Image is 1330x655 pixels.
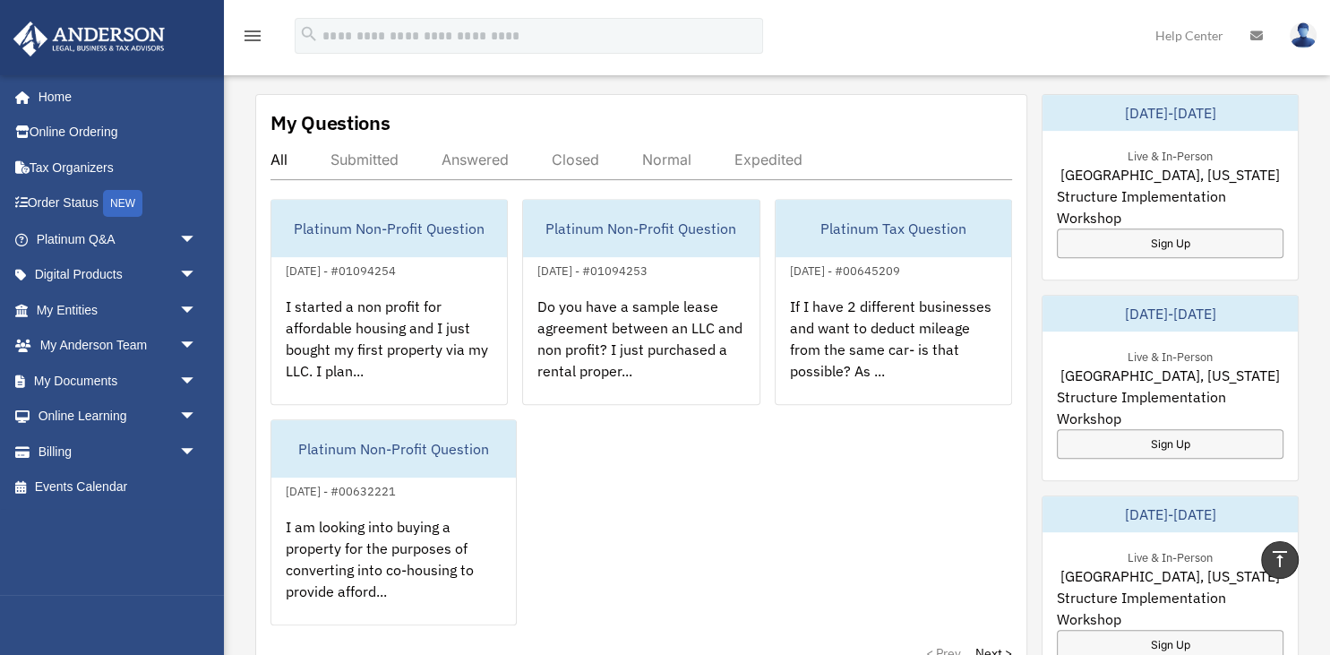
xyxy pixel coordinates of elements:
[775,199,1012,405] a: Platinum Tax Question[DATE] - #00645209If I have 2 different businesses and want to deduct mileag...
[13,221,224,257] a: Platinum Q&Aarrow_drop_down
[299,24,319,44] i: search
[1043,95,1298,131] div: [DATE]-[DATE]
[13,328,224,364] a: My Anderson Teamarrow_drop_down
[13,363,224,399] a: My Documentsarrow_drop_down
[13,115,224,151] a: Online Ordering
[8,22,170,56] img: Anderson Advisors Platinum Portal
[523,281,759,421] div: Do you have a sample lease agreement between an LLC and non profit? I just purchased a rental pro...
[179,399,215,435] span: arrow_drop_down
[13,434,224,470] a: Billingarrow_drop_down
[270,419,517,625] a: Platinum Non-Profit Question[DATE] - #00632221I am looking into buying a property for the purpose...
[179,363,215,400] span: arrow_drop_down
[523,260,662,279] div: [DATE] - #01094253
[13,257,224,293] a: Digital Productsarrow_drop_down
[13,470,224,505] a: Events Calendar
[13,399,224,435] a: Online Learningarrow_drop_down
[1057,429,1283,459] a: Sign Up
[442,151,509,168] div: Answered
[1269,548,1291,570] i: vertical_align_top
[1060,565,1280,587] span: [GEOGRAPHIC_DATA], [US_STATE]
[242,25,263,47] i: menu
[179,292,215,329] span: arrow_drop_down
[642,151,691,168] div: Normal
[1043,496,1298,532] div: [DATE]-[DATE]
[330,151,399,168] div: Submitted
[552,151,599,168] div: Closed
[179,221,215,258] span: arrow_drop_down
[271,260,410,279] div: [DATE] - #01094254
[1060,365,1280,386] span: [GEOGRAPHIC_DATA], [US_STATE]
[13,292,224,328] a: My Entitiesarrow_drop_down
[13,185,224,222] a: Order StatusNEW
[270,151,287,168] div: All
[271,502,516,642] div: I am looking into buying a property for the purposes of converting into co-housing to provide aff...
[1113,346,1227,365] div: Live & In-Person
[271,420,516,478] div: Platinum Non-Profit Question
[13,79,215,115] a: Home
[1113,547,1227,565] div: Live & In-Person
[179,434,215,470] span: arrow_drop_down
[1113,145,1227,164] div: Live & In-Person
[13,150,224,185] a: Tax Organizers
[776,200,1011,257] div: Platinum Tax Question
[1261,541,1299,579] a: vertical_align_top
[776,281,1011,421] div: If I have 2 different businesses and want to deduct mileage from the same car- is that possible? ...
[1043,296,1298,332] div: [DATE]-[DATE]
[1057,587,1283,630] span: Structure Implementation Workshop
[1290,22,1317,48] img: User Pic
[1057,185,1283,228] span: Structure Implementation Workshop
[1057,386,1283,429] span: Structure Implementation Workshop
[734,151,802,168] div: Expedited
[523,200,759,257] div: Platinum Non-Profit Question
[271,281,507,421] div: I started a non profit for affordable housing and I just bought my first property via my LLC. I p...
[270,109,390,136] div: My Questions
[522,199,759,405] a: Platinum Non-Profit Question[DATE] - #01094253Do you have a sample lease agreement between an LLC...
[270,199,508,405] a: Platinum Non-Profit Question[DATE] - #01094254I started a non profit for affordable housing and I...
[776,260,914,279] div: [DATE] - #00645209
[271,480,410,499] div: [DATE] - #00632221
[103,190,142,217] div: NEW
[179,328,215,365] span: arrow_drop_down
[1060,164,1280,185] span: [GEOGRAPHIC_DATA], [US_STATE]
[242,31,263,47] a: menu
[271,200,507,257] div: Platinum Non-Profit Question
[179,257,215,294] span: arrow_drop_down
[1057,228,1283,258] a: Sign Up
